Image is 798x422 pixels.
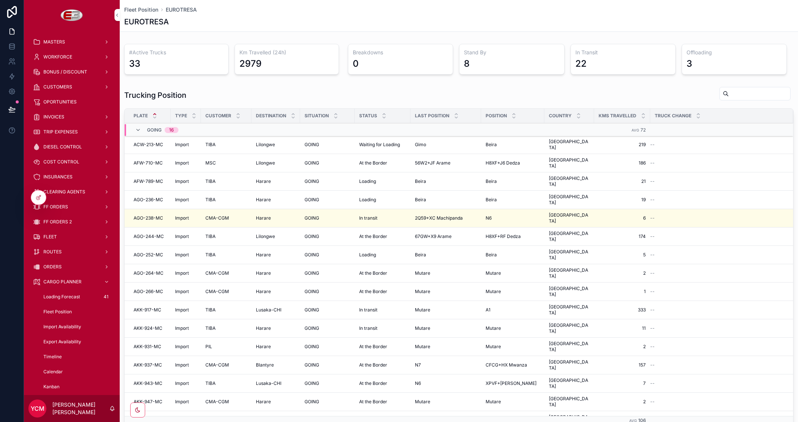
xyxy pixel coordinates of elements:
span: ORDERS [43,264,62,270]
span: -- [650,252,655,258]
a: Mutare [486,289,540,295]
a: [GEOGRAPHIC_DATA] [549,194,590,206]
span: CARGO PLANNER [43,279,82,285]
a: Import [175,270,196,276]
a: -- [650,325,784,331]
span: AGO-236-MC [134,197,163,203]
span: Import [175,307,189,313]
span: GOING [305,215,319,221]
a: Beira [415,197,477,203]
a: ACW-213-MC [134,142,166,148]
a: Fleet Position [124,6,158,13]
a: GOING [305,307,350,313]
span: N6 [486,215,492,221]
span: At the Border [359,233,387,239]
span: Lilongwe [256,160,275,166]
a: Lilongwe [256,160,296,166]
img: App logo [61,9,83,21]
a: Beira [415,178,477,184]
span: [GEOGRAPHIC_DATA] [549,212,590,224]
span: AGO-238-MC [134,215,163,221]
a: Import [175,160,196,166]
a: ROUTES [28,245,115,259]
span: EUROTRESA [166,6,197,13]
span: GOING [305,160,319,166]
a: AGO-236-MC [134,197,166,203]
span: AKK-931-MC [134,344,161,350]
a: Gimo [415,142,477,148]
span: Harare [256,197,271,203]
span: AGO-252-MC [134,252,163,258]
a: [GEOGRAPHIC_DATA] [549,322,590,334]
a: AKK-917-MC [134,307,166,313]
a: -- [650,178,784,184]
a: At the Border [359,270,406,276]
span: Harare [256,289,271,295]
span: -- [650,289,655,295]
span: GOING [305,142,319,148]
span: [GEOGRAPHIC_DATA] [549,230,590,242]
a: 5 [599,252,646,258]
a: Mutare [415,307,477,313]
a: [GEOGRAPHIC_DATA] [549,267,590,279]
a: Lilongwe [256,233,296,239]
a: Import [175,178,196,184]
span: Import [175,252,189,258]
a: [GEOGRAPHIC_DATA] [549,286,590,298]
span: CUSTOMERS [43,84,72,90]
span: Beira [486,142,497,148]
span: TIBA [205,178,215,184]
a: BONUS / DISCOUNT [28,65,115,79]
a: N6 [486,215,540,221]
a: TIBA [205,178,247,184]
a: MSC [205,160,247,166]
a: Import [175,197,196,203]
span: -- [650,215,655,221]
span: 186 [599,160,646,166]
a: Harare [256,270,296,276]
a: FLEET [28,230,115,244]
span: At the Border [359,160,387,166]
a: COST CONTROL [28,155,115,169]
a: [GEOGRAPHIC_DATA] [549,175,590,187]
span: Gimo [415,142,426,148]
span: -- [650,160,655,166]
span: GOING [305,178,319,184]
a: [GEOGRAPHIC_DATA] [549,341,590,353]
a: -- [650,160,784,166]
a: AGO-264-MC [134,270,166,276]
a: -- [650,233,784,239]
span: AGO-266-MC [134,289,163,295]
span: 333 [599,307,646,313]
a: GOING [305,325,350,331]
span: 21 [599,178,646,184]
a: -- [650,289,784,295]
span: TIBA [205,307,215,313]
span: Harare [256,252,271,258]
a: Export Availability [37,335,115,349]
a: Lusaka-CHI [256,307,296,313]
a: -- [650,252,784,258]
span: GOING [305,197,319,203]
a: Loading Forecast41 [37,290,115,304]
span: Mutare [415,307,430,313]
a: AKK-931-MC [134,344,166,350]
a: AGO-244-MC [134,233,166,239]
a: Beira [486,178,540,184]
span: Harare [256,325,271,331]
a: [GEOGRAPHIC_DATA] [549,304,590,316]
a: At the Border [359,289,406,295]
span: Beira [415,197,426,203]
span: Waiting for Loading [359,142,400,148]
a: -- [650,142,784,148]
span: Import [175,197,189,203]
div: 41 [101,292,111,301]
a: AGO-266-MC [134,289,166,295]
span: ACW-213-MC [134,142,163,148]
a: TIBA [205,233,247,239]
a: Harare [256,215,296,221]
span: In transit [359,325,377,331]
